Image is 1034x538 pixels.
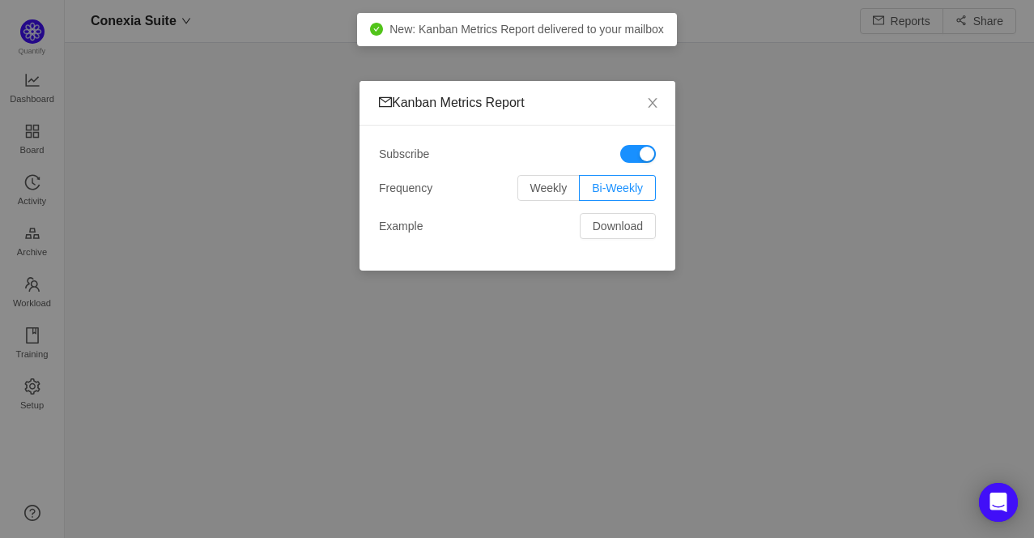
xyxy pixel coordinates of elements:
[389,23,664,36] span: New: Kanban Metrics Report delivered to your mailbox
[530,181,567,194] span: Weekly
[370,23,383,36] i: icon: check-circle
[646,96,659,109] i: icon: close
[579,213,655,239] button: Download
[592,181,643,194] span: Bi-Weekly
[379,218,423,235] span: Example
[979,483,1018,522] div: Open Intercom Messenger
[379,96,525,109] span: Kanban Metrics Report
[379,146,429,163] span: Subscribe
[379,180,432,197] span: Frequency
[379,96,392,109] i: icon: mail
[630,81,675,126] button: Close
